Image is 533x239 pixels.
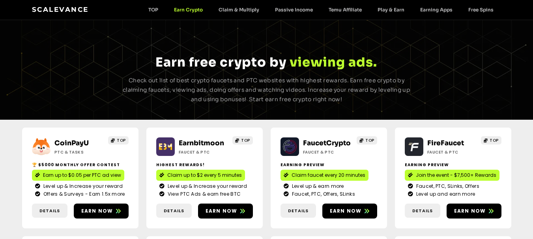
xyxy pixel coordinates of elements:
[454,208,486,215] span: Earn now
[460,7,501,13] a: Free Spins
[365,137,374,143] span: TOP
[290,191,355,198] span: Faucet, PTC, Offers, SLinks
[166,183,247,190] span: Level up & Increase your reward
[427,139,464,147] a: FireFaucet
[41,191,125,198] span: Offers & Surveys - Earn 1.5x more
[32,6,89,13] a: Scalevance
[81,208,113,215] span: Earn now
[412,208,433,214] span: Details
[164,208,184,214] span: Details
[321,7,370,13] a: Temu Affiliate
[357,136,377,145] a: TOP
[120,76,413,104] p: Check out list of best crypto faucets and PTC websites with highest rewards. Earn free crypto by ...
[303,149,352,155] h2: Faucet & PTC
[211,7,267,13] a: Claim & Multiply
[490,137,499,143] span: TOP
[206,208,238,215] span: Earn now
[167,172,242,179] span: Claim up to $2 every 5 minutes
[330,208,362,215] span: Earn now
[414,183,479,190] span: Faucet, PTC, SLinks, Offers
[166,7,211,13] a: Earn Crypto
[292,172,365,179] span: Claim faucet every 20 minutes
[232,136,253,145] a: TOP
[32,162,129,168] h2: 🏆 $5000 Monthly Offer contest
[117,137,126,143] span: TOP
[281,162,377,168] h2: Earning Preview
[74,204,129,219] a: Earn now
[32,170,124,181] a: Earn up to $0.05 per PTC ad view
[481,136,501,145] a: TOP
[179,139,224,147] a: Earnbitmoon
[54,139,89,147] a: CoinPayU
[405,162,501,168] h2: Earning Preview
[140,7,166,13] a: TOP
[281,170,368,181] a: Claim faucet every 20 minutes
[166,191,241,198] span: View PTC Ads & earn free BTC
[43,172,121,179] span: Earn up to $0.05 per PTC ad view
[54,149,104,155] h2: ptc & Tasks
[370,7,412,13] a: Play & Earn
[241,137,250,143] span: TOP
[198,204,253,219] a: Earn now
[108,136,129,145] a: TOP
[179,149,228,155] h2: Faucet & PTC
[155,54,286,70] span: Earn free crypto by
[412,7,460,13] a: Earning Apps
[140,7,501,13] nav: Menu
[156,204,192,218] a: Details
[405,204,440,218] a: Details
[288,208,309,214] span: Details
[405,170,499,181] a: Join the event - $7,500+ Rewards
[156,170,245,181] a: Claim up to $2 every 5 minutes
[41,183,123,190] span: Level up & Increase your reward
[303,139,351,147] a: FaucetCrypto
[267,7,321,13] a: Passive Income
[156,162,253,168] h2: Highest Rewards!
[290,183,344,190] span: Level up & earn more
[427,149,477,155] h2: Faucet & PTC
[447,204,501,219] a: Earn now
[39,208,60,214] span: Details
[281,204,316,218] a: Details
[416,172,496,179] span: Join the event - $7,500+ Rewards
[322,204,377,219] a: Earn now
[32,204,67,218] a: Details
[414,191,475,198] span: Level up and earn more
